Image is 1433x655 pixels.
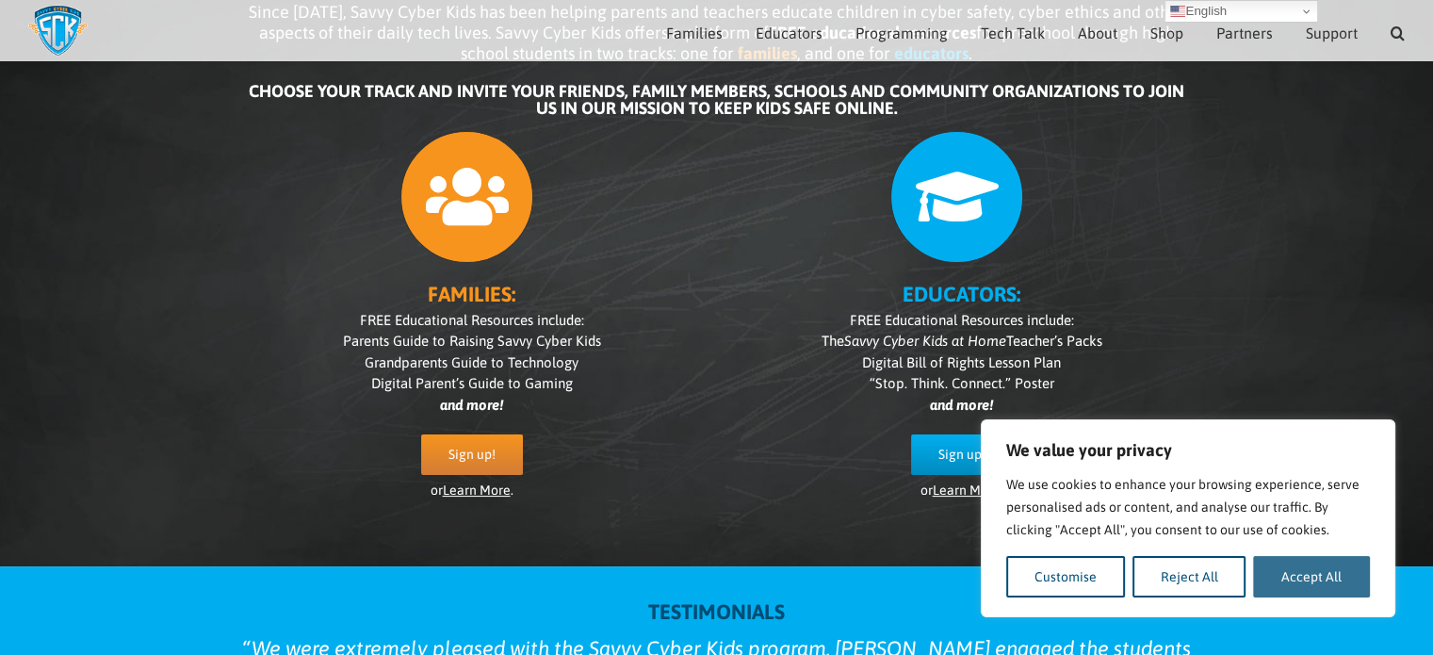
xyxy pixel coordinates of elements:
span: Digital Bill of Rights Lesson Plan [862,354,1061,370]
b: EDUCATORS: [903,282,1020,306]
a: Sign up! [911,434,1013,475]
img: Savvy Cyber Kids Logo [28,5,88,57]
a: Learn More [443,483,511,498]
span: FREE Educational Resources include: [360,312,584,328]
span: Grandparents Guide to Technology [365,354,578,370]
span: Parents Guide to Raising Savvy Cyber Kids [343,333,601,349]
i: and more! [930,397,993,413]
span: Sign up! [938,447,985,463]
span: Sign up! [448,447,496,463]
span: Families [666,25,723,41]
p: We use cookies to enhance your browsing experience, serve personalised ads or content, and analys... [1006,473,1370,541]
strong: TESTIMONIALS [648,599,785,624]
span: Shop [1150,25,1183,41]
span: About [1078,25,1117,41]
p: We value your privacy [1006,439,1370,462]
span: or . [431,483,513,498]
span: Partners [1216,25,1273,41]
i: and more! [440,397,503,413]
img: en [1170,4,1185,19]
span: or . [920,483,1003,498]
i: Savvy Cyber Kids at Home [844,333,1006,349]
b: CHOOSE YOUR TRACK AND INVITE YOUR FRIENDS, FAMILY MEMBERS, SCHOOLS AND COMMUNITY ORGANIZATIONS TO... [249,81,1184,118]
a: Learn More [933,483,1001,498]
span: Educators [756,25,822,41]
button: Customise [1006,556,1125,598]
span: Support [1306,25,1358,41]
span: The Teacher’s Packs [822,333,1102,349]
span: FREE Educational Resources include: [850,312,1074,328]
span: Programming [855,25,948,41]
b: FAMILIES: [428,282,515,306]
span: Digital Parent’s Guide to Gaming [371,375,573,391]
button: Accept All [1253,556,1370,598]
span: Tech Talk [981,25,1045,41]
button: Reject All [1132,556,1246,598]
a: Sign up! [421,434,523,475]
span: “Stop. Think. Connect.” Poster [870,375,1054,391]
